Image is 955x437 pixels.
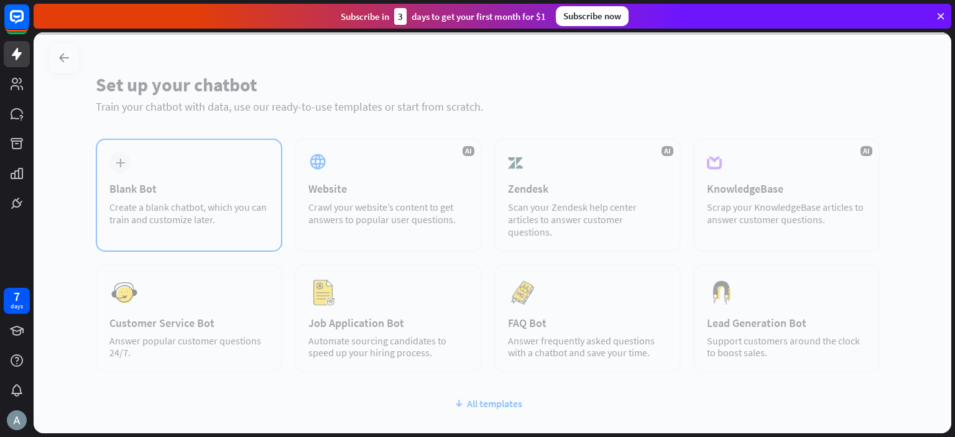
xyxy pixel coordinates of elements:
button: Open LiveChat chat widget [10,5,47,42]
div: days [11,302,23,311]
div: Subscribe now [556,6,629,26]
a: 7 days [4,288,30,314]
div: 3 [394,8,407,25]
div: 7 [14,291,20,302]
div: Subscribe in days to get your first month for $1 [341,8,546,25]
